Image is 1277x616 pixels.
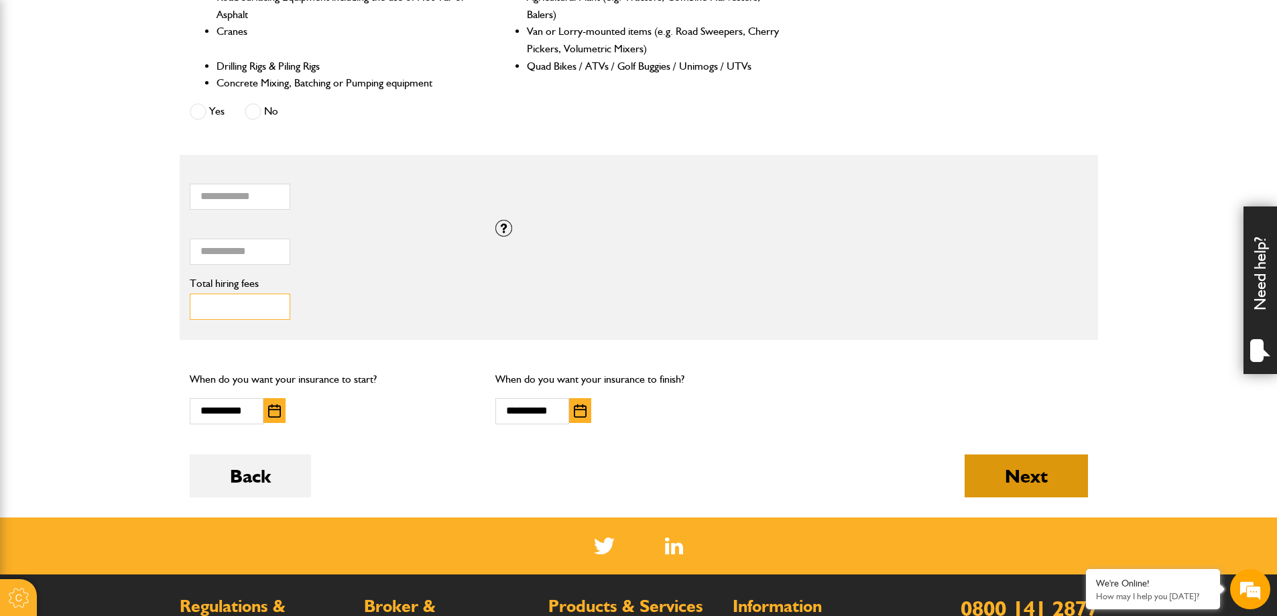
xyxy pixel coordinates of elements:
[17,164,245,193] input: Enter your email address
[17,124,245,153] input: Enter your last name
[190,371,476,388] p: When do you want your insurance to start?
[594,538,615,554] img: Twitter
[1096,591,1210,601] p: How may I help you today?
[574,404,587,418] img: Choose date
[665,538,683,554] img: Linked In
[23,74,56,93] img: d_20077148190_company_1631870298795_20077148190
[665,538,683,554] a: LinkedIn
[1243,206,1277,374] div: Need help?
[182,413,243,431] em: Start Chat
[733,598,904,615] h2: Information
[190,278,476,289] label: Total hiring fees
[1096,578,1210,589] div: We're Online!
[245,103,278,120] label: No
[217,58,471,75] li: Drilling Rigs & Piling Rigs
[17,243,245,402] textarea: Type your message and hit 'Enter'
[527,58,781,75] li: Quad Bikes / ATVs / Golf Buggies / Unimogs / UTVs
[17,203,245,233] input: Enter your phone number
[217,74,471,92] li: Concrete Mixing, Batching or Pumping equipment
[527,23,781,57] li: Van or Lorry-mounted items (e.g. Road Sweepers, Cherry Pickers, Volumetric Mixers)
[70,75,225,93] div: Chat with us now
[548,598,719,615] h2: Products & Services
[495,371,782,388] p: When do you want your insurance to finish?
[965,454,1088,497] button: Next
[190,454,311,497] button: Back
[217,23,471,57] li: Cranes
[220,7,252,39] div: Minimize live chat window
[190,103,225,120] label: Yes
[268,404,281,418] img: Choose date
